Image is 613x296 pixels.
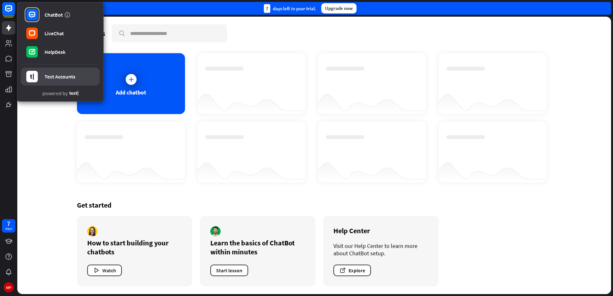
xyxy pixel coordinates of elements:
div: Learn the basics of ChatBot within minutes [210,238,305,256]
a: 7 days [2,219,15,233]
div: 7 [7,221,10,226]
div: Visit our Help Center to learn more about ChatBot setup. [333,242,428,257]
button: Open LiveChat chat widget [5,3,24,22]
img: author [210,226,221,236]
div: MP [4,282,14,292]
img: author [87,226,97,236]
div: 7 [264,4,270,13]
button: Start lesson [210,265,248,276]
div: Help Center [333,226,428,235]
div: days left in your trial. [264,4,316,13]
div: Add chatbot [116,89,146,96]
button: Explore [333,265,371,276]
div: Upgrade now [321,3,357,13]
div: days [5,226,12,231]
div: Get started [77,201,551,210]
div: How to start building your chatbots [87,238,182,256]
button: Watch [87,265,122,276]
